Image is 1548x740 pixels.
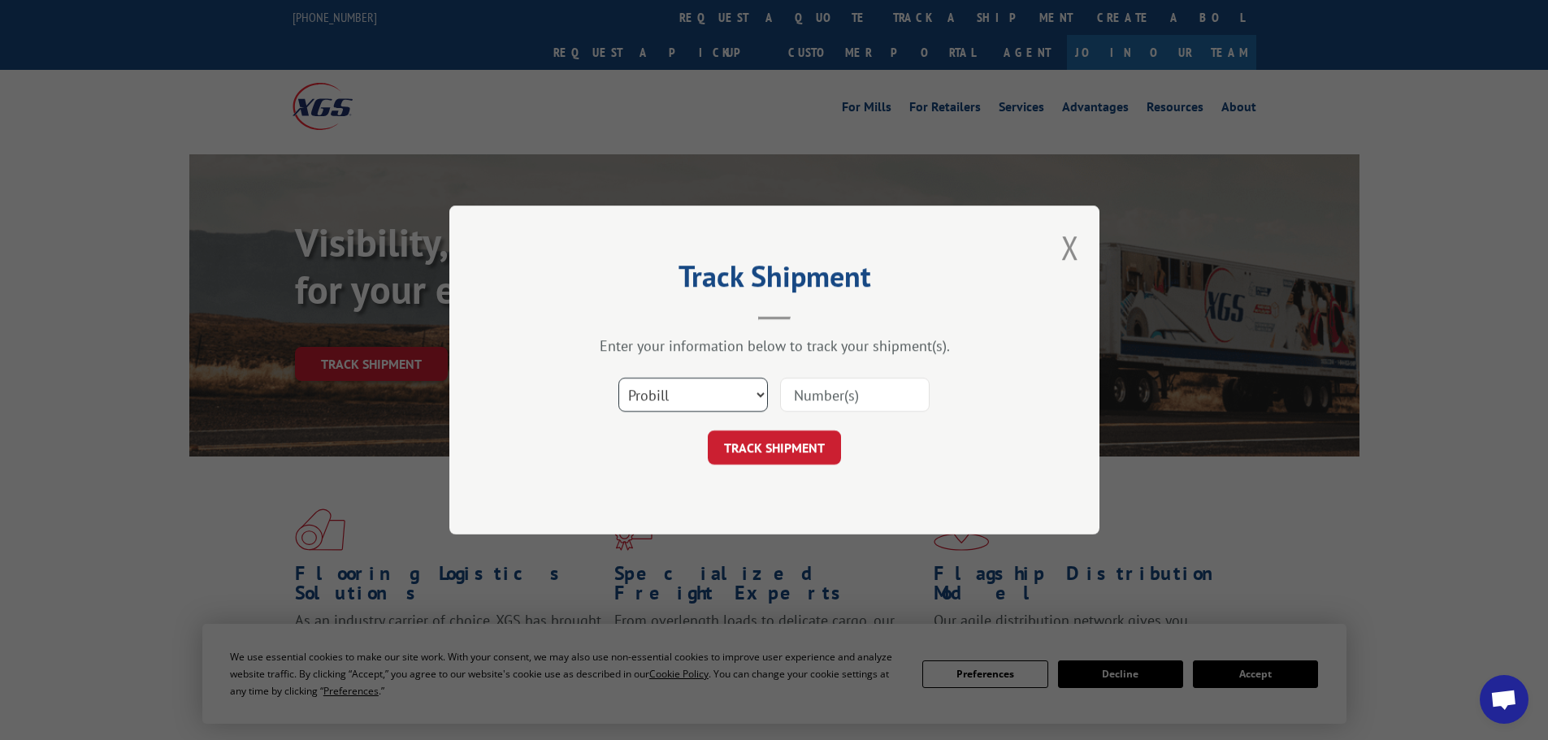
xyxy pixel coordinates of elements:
[531,336,1018,355] div: Enter your information below to track your shipment(s).
[1480,675,1528,724] div: Open chat
[531,265,1018,296] h2: Track Shipment
[708,431,841,465] button: TRACK SHIPMENT
[780,378,930,412] input: Number(s)
[1061,226,1079,269] button: Close modal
